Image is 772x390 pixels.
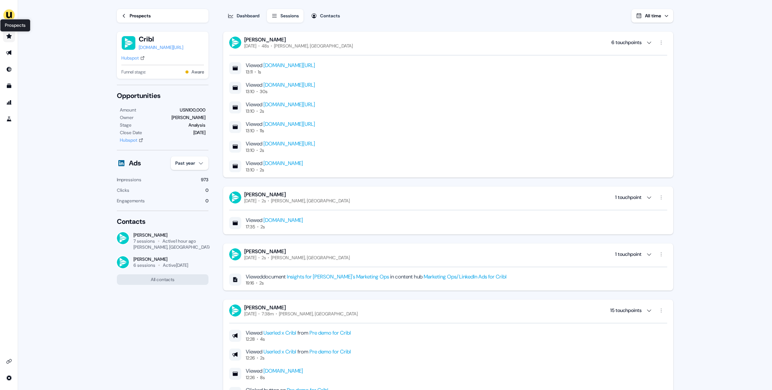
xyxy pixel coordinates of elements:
a: Go to attribution [3,96,15,109]
a: Go to integrations [3,355,15,367]
a: Userled x Cribl [263,348,296,355]
div: [DATE] [244,198,256,204]
a: [DOMAIN_NAME][URL] [263,121,315,127]
a: Go to outbound experience [3,47,15,59]
div: [PERSON_NAME], [GEOGRAPHIC_DATA] [133,244,213,250]
a: Go to templates [3,80,15,92]
div: 2s [260,147,264,153]
div: 6 touchpoints [611,39,642,46]
div: 1 touchpoint [615,194,642,201]
div: [PERSON_NAME] [244,36,353,43]
div: [PERSON_NAME] [133,256,188,262]
div: 30s [260,89,267,95]
a: Hubspot [121,54,145,62]
div: Viewed from [246,329,351,336]
div: Stage [120,121,132,129]
div: Contacts [320,12,340,20]
div: [PERSON_NAME][DATE]48s[PERSON_NAME], [GEOGRAPHIC_DATA] 6 touchpoints [229,49,667,173]
div: Viewed [246,81,315,89]
div: 0 [205,187,208,194]
a: Pre demo for Cribl [309,329,351,336]
div: [DATE] [244,43,256,49]
a: [DOMAIN_NAME][URL] [139,44,183,51]
div: Viewed [246,216,303,224]
a: [DOMAIN_NAME] [263,217,303,223]
button: All contacts [117,274,208,285]
div: 2s [262,255,266,261]
div: [DATE] [244,311,256,317]
div: [PERSON_NAME][DATE]2s[PERSON_NAME], [GEOGRAPHIC_DATA] 1 touchpoint [229,261,667,286]
a: [DOMAIN_NAME][URL] [263,81,315,88]
div: Sessions [280,12,299,20]
div: 2s [259,280,263,286]
a: [DOMAIN_NAME] [263,160,303,167]
div: 4s [260,336,265,342]
div: 973 [201,176,208,184]
div: 48s [262,43,269,49]
div: [PERSON_NAME], [GEOGRAPHIC_DATA] [274,43,353,49]
div: Viewed [246,367,303,375]
div: 1 touchpoint [615,251,642,258]
div: USN100,000 [180,106,205,114]
span: All time [645,13,661,19]
div: [PERSON_NAME] [244,248,350,255]
button: Sessions [267,9,303,23]
a: Prospects [117,9,208,23]
div: Impressions [117,176,141,184]
div: Ads [129,159,141,168]
div: 0 [205,197,208,205]
button: [PERSON_NAME][DATE]7:38m[PERSON_NAME], [GEOGRAPHIC_DATA] 15 touchpoints [229,304,667,317]
div: Clicks [117,187,129,194]
div: 19:16 [246,280,254,286]
div: 13:10 [246,108,254,114]
div: 2s [260,355,264,361]
a: Userled x Cribl [263,329,296,336]
div: 13:10 [246,167,254,173]
a: [DOMAIN_NAME] [263,367,303,374]
a: [DOMAIN_NAME][URL] [263,101,315,108]
div: [PERSON_NAME] [244,304,358,311]
a: Go to prospects [3,30,15,42]
div: Viewed document in content hub [246,273,507,280]
div: 6 sessions [133,262,155,268]
div: 1s [258,69,261,75]
button: All time [631,9,673,23]
a: Pre demo for Cribl [309,348,351,355]
div: 12:26 [246,375,255,381]
div: 12:28 [246,336,255,342]
a: Go to integrations [3,372,15,384]
button: Cribl [139,35,183,44]
div: Viewed [246,61,315,69]
div: Active [DATE] [163,262,188,268]
div: 2s [260,108,264,114]
div: [DATE] [193,129,205,136]
div: [PERSON_NAME] [172,114,205,121]
button: [PERSON_NAME][DATE]2s[PERSON_NAME], [GEOGRAPHIC_DATA] 1 touchpoint [229,191,667,204]
button: Dashboard [223,9,264,23]
div: Viewed [246,140,315,147]
div: 2s [260,167,264,173]
a: [DOMAIN_NAME][URL] [263,140,315,147]
div: Prospects [130,12,151,20]
div: 13:10 [246,147,254,153]
div: Viewed [246,120,315,128]
div: Viewed [246,101,315,108]
div: 8s [260,375,265,381]
div: Hubspot [121,54,139,62]
div: Analysis [188,121,205,129]
a: Insights for [PERSON_NAME]'s Marketing Ops [287,273,389,280]
a: Go to Inbound [3,63,15,75]
div: Dashboard [237,12,259,20]
div: 11s [260,128,264,134]
button: [PERSON_NAME][DATE]48s[PERSON_NAME], [GEOGRAPHIC_DATA] 6 touchpoints [229,36,667,49]
span: Funnel stage: [121,68,146,76]
div: 17:35 [246,224,255,230]
a: Hubspot [120,136,143,144]
button: Past year [171,156,208,170]
div: 15 touchpoints [610,307,642,314]
div: 13:10 [246,89,254,95]
div: Owner [120,114,133,121]
div: Viewed from [246,348,351,355]
div: 2s [260,224,265,230]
